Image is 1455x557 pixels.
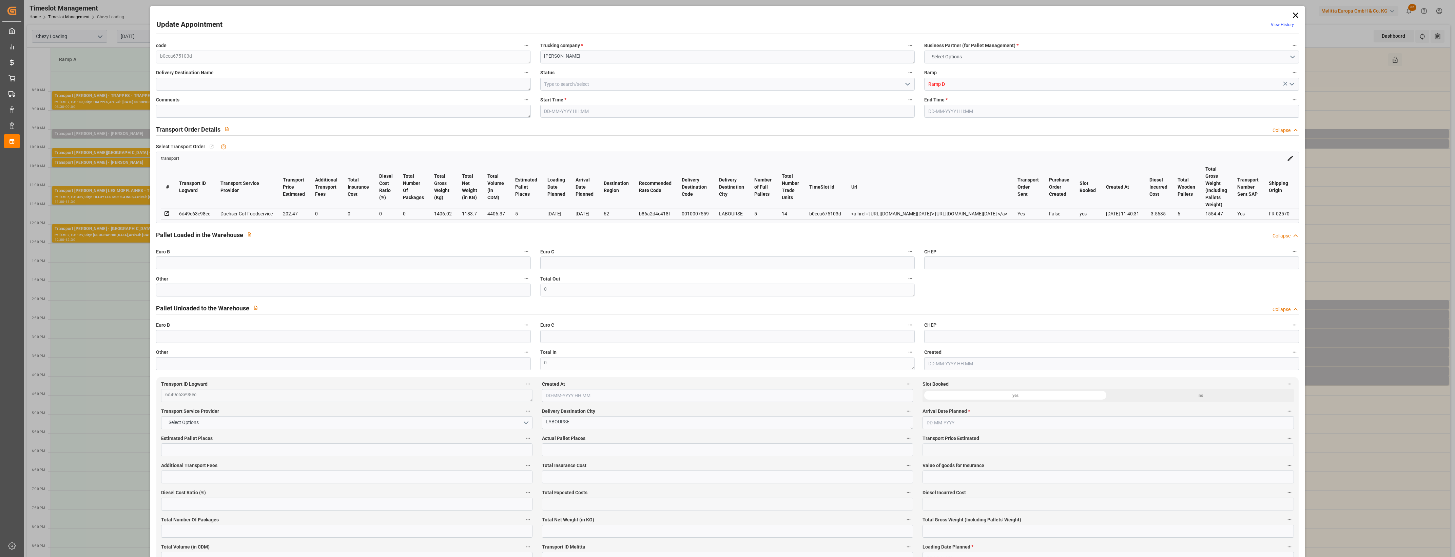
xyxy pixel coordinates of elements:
[924,357,1299,370] input: DD-MM-YYYY HH:MM
[924,42,1018,49] span: Business Partner (for Pallet Management)
[1178,210,1195,218] div: 6
[924,248,936,255] span: CHEP
[1049,210,1069,218] div: False
[1017,210,1039,218] div: Yes
[540,51,915,63] textarea: [PERSON_NAME]
[928,53,965,60] span: Select Options
[220,210,273,218] div: Dachser Cof Foodservice
[1012,165,1044,209] th: Transport Order Sent
[161,381,208,388] span: Transport ID Logward
[179,210,210,218] div: 6d49c63e98ec
[540,275,560,283] span: Total Out
[923,516,1021,523] span: Total Gross Weight (Including Pallets' Weight)
[1108,389,1294,402] div: no
[1286,79,1296,90] button: open menu
[542,165,570,209] th: Loading Date Planned
[161,489,206,496] span: Diesel Cost Ratio (%)
[524,434,532,443] button: Estimated Pallet Places
[156,19,222,30] h2: Update Appointment
[923,416,1294,429] input: DD-MM-YYYY
[923,389,1108,402] div: yes
[310,165,343,209] th: Additional Transport Fees
[906,95,915,104] button: Start Time *
[165,419,202,426] span: Select Options
[379,210,393,218] div: 0
[1290,348,1299,357] button: Created
[1285,407,1294,416] button: Arrival Date Planned *
[161,462,217,469] span: Additional Transport Fees
[719,210,744,218] div: LABOURSE
[904,488,913,497] button: Total Expected Costs
[924,349,942,356] span: Created
[156,275,168,283] span: Other
[540,284,915,296] textarea: 0
[1290,41,1299,50] button: Business Partner (for Pallet Management) *
[161,543,210,551] span: Total Volume (in CDM)
[1273,306,1291,313] div: Collapse
[315,210,337,218] div: 0
[1149,210,1167,218] div: -3.5635
[161,389,532,402] textarea: 6d49c63e98ec
[634,165,677,209] th: Recommended Rate Code
[804,165,846,209] th: TimeSlot Id
[542,381,565,388] span: Created At
[487,210,505,218] div: 4406.37
[1074,165,1101,209] th: Slot Booked
[570,165,599,209] th: Arrival Date Planned
[542,435,585,442] span: Actual Pallet Places
[1144,165,1172,209] th: Diesel Incurred Cost
[904,380,913,388] button: Created At
[161,516,219,523] span: Total Number Of Packages
[542,489,587,496] span: Total Expected Costs
[599,165,634,209] th: Destination Region
[904,515,913,524] button: Total Net Weight (in KG)
[156,304,249,313] h2: Pallet Unloaded to the Warehouse
[510,165,542,209] th: Estimated Pallet Places
[906,41,915,50] button: Trucking company *
[161,416,532,429] button: open menu
[522,321,531,329] button: Euro B
[542,389,913,402] input: DD-MM-YYYY HH:MM
[924,51,1299,63] button: open menu
[220,122,233,135] button: View description
[374,165,398,209] th: Diesel Cost Ratio (%)
[524,542,532,551] button: Total Volume (in CDM)
[1172,165,1200,209] th: Total Wooden Pallets
[902,79,912,90] button: open menu
[462,210,477,218] div: 1183.7
[482,165,510,209] th: Total Volume (in CDM)
[540,248,554,255] span: Euro C
[1273,127,1291,134] div: Collapse
[923,408,970,415] span: Arrival Date Planned
[906,68,915,77] button: Status
[1106,210,1139,218] div: [DATE] 11:40:31
[924,322,936,329] span: CHEP
[522,348,531,357] button: Other
[1271,22,1294,27] a: View History
[283,210,305,218] div: 202.47
[249,301,262,314] button: View description
[1290,321,1299,329] button: CHEP
[161,408,219,415] span: Transport Service Provider
[524,461,532,470] button: Additional Transport Fees
[924,96,948,103] span: End Time
[677,165,714,209] th: Delivery Destination Code
[904,542,913,551] button: Transport ID Melitta
[429,165,457,209] th: Total Gross Weight (Kg)
[348,210,369,218] div: 0
[1290,68,1299,77] button: Ramp
[156,69,214,76] span: Delivery Destination Name
[161,156,179,161] span: transport
[777,165,804,209] th: Total Number Trade Units
[540,322,554,329] span: Euro C
[542,516,594,523] span: Total Net Weight (in KG)
[906,321,915,329] button: Euro C
[1264,165,1295,209] th: Shipping Origin
[540,42,583,49] span: Trucking company
[923,462,984,469] span: Value of goods for Insurance
[161,165,174,209] th: #
[515,210,537,218] div: 5
[522,247,531,256] button: Euro B
[243,228,256,241] button: View description
[540,349,557,356] span: Total In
